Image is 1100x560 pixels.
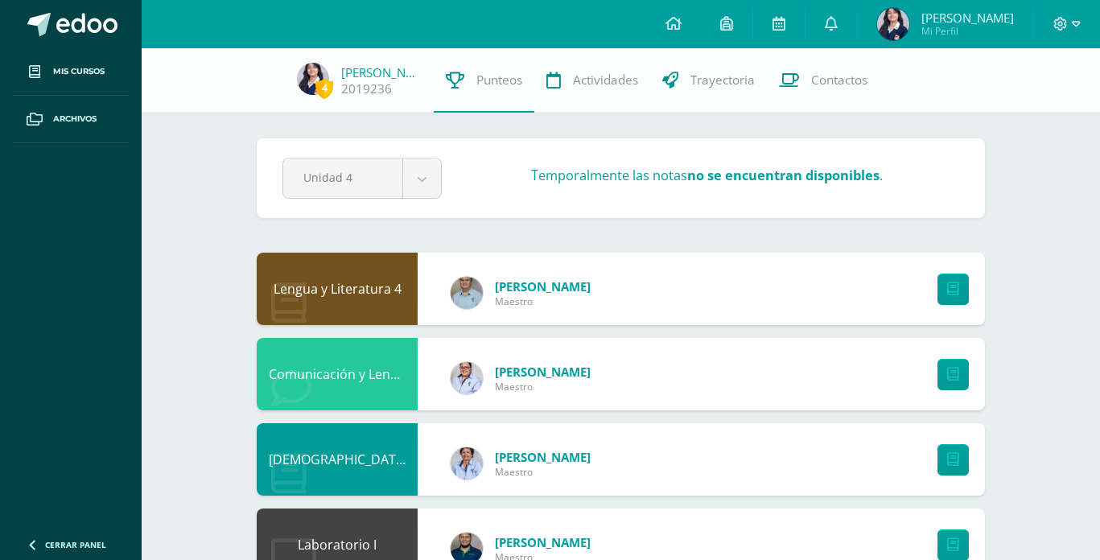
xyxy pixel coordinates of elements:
div: Lengua y Literatura 4 [257,253,418,325]
div: Evangelización [257,423,418,496]
a: Punteos [434,48,534,113]
div: Comunicación y Lenguaje L3 (Inglés Técnico) 4 [257,338,418,410]
span: [PERSON_NAME] [495,364,591,380]
span: Maestro [495,465,591,479]
span: Mi Perfil [921,24,1014,38]
span: [PERSON_NAME] [921,10,1014,26]
a: [PERSON_NAME] [341,64,422,80]
span: Contactos [811,72,867,89]
span: Mis cursos [53,65,105,78]
a: Contactos [767,48,880,113]
span: Maestro [495,294,591,308]
span: Cerrar panel [45,539,106,550]
span: Unidad 4 [303,159,382,196]
span: Trayectoria [690,72,755,89]
span: [PERSON_NAME] [495,449,591,465]
img: 2ae3b50cfd2585439a92959790b77830.png [451,362,483,394]
img: be204d0af1a65b80fd24d59c432c642a.png [297,63,329,95]
a: Trayectoria [650,48,767,113]
img: 5b95fb31ce165f59b8e7309a55f651c9.png [451,277,483,309]
span: [PERSON_NAME] [495,534,591,550]
span: Actividades [573,72,638,89]
span: Archivos [53,113,97,126]
span: 4 [315,78,333,98]
img: be204d0af1a65b80fd24d59c432c642a.png [877,8,909,40]
a: 2019236 [341,80,392,97]
span: [PERSON_NAME] [495,278,591,294]
img: e596f989ff77b806b21d74f54c230562.png [451,447,483,480]
h3: Temporalmente las notas . [531,167,883,184]
strong: no se encuentran disponibles [687,167,880,184]
span: Punteos [476,72,522,89]
a: Archivos [13,96,129,143]
a: Unidad 4 [283,159,441,198]
a: Mis cursos [13,48,129,96]
span: Maestro [495,380,591,393]
a: Actividades [534,48,650,113]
